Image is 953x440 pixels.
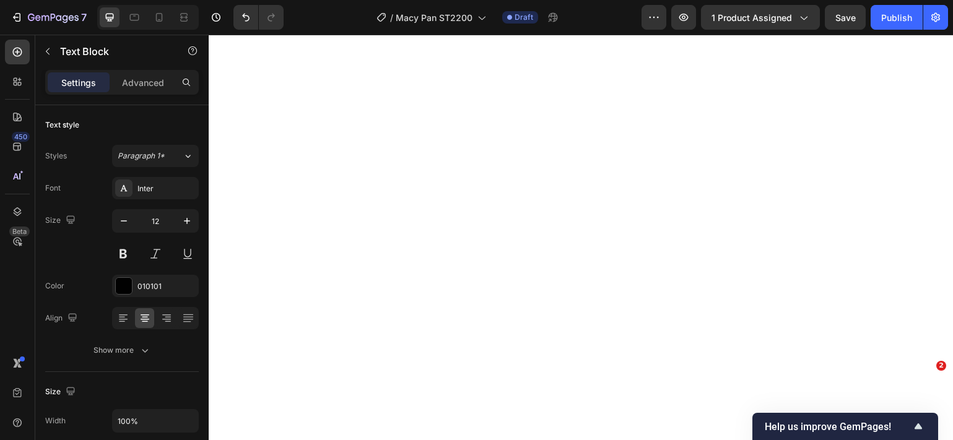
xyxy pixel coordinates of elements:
[45,212,78,229] div: Size
[396,11,472,24] span: Macy Pan ST2200
[9,226,30,236] div: Beta
[81,10,87,25] p: 7
[45,384,78,400] div: Size
[60,44,165,59] p: Text Block
[45,183,61,194] div: Font
[701,5,820,30] button: 1 product assigned
[118,150,165,162] span: Paragraph 1*
[871,5,923,30] button: Publish
[765,421,911,433] span: Help us improve GemPages!
[825,5,866,30] button: Save
[45,339,199,361] button: Show more
[881,11,912,24] div: Publish
[137,281,196,292] div: 010101
[5,5,92,30] button: 7
[112,145,199,167] button: Paragraph 1*
[233,5,284,30] div: Undo/Redo
[45,415,66,426] div: Width
[61,76,96,89] p: Settings
[911,379,941,409] iframe: Intercom live chat
[113,410,198,432] input: Auto
[390,11,393,24] span: /
[45,280,64,291] div: Color
[765,419,926,434] button: Show survey - Help us improve GemPages!
[209,35,953,440] iframe: Design area
[122,76,164,89] p: Advanced
[45,150,67,162] div: Styles
[45,119,79,131] div: Text style
[137,183,196,194] div: Inter
[936,361,946,371] span: 2
[515,12,533,23] span: Draft
[711,11,792,24] span: 1 product assigned
[94,344,151,356] div: Show more
[835,12,856,23] span: Save
[45,310,80,327] div: Align
[12,132,30,142] div: 450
